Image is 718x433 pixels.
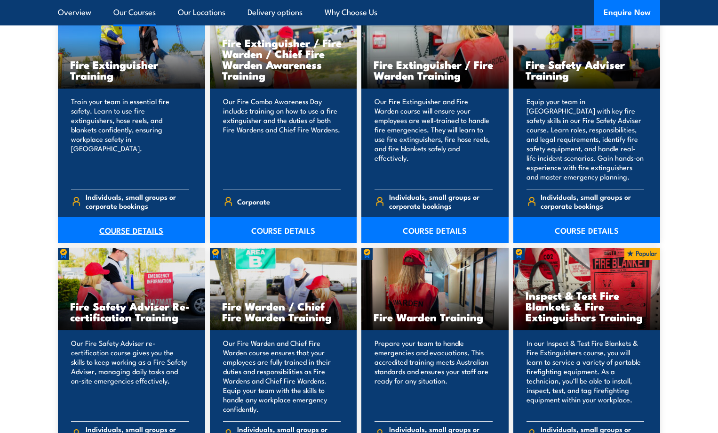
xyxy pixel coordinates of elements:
h3: Fire Safety Adviser Training [526,59,648,81]
span: Individuals, small groups or corporate bookings [389,192,493,210]
h3: Fire Warden / Chief Fire Warden Training [222,301,345,322]
span: Individuals, small groups or corporate bookings [541,192,644,210]
p: Equip your team in [GEOGRAPHIC_DATA] with key fire safety skills in our Fire Safety Adviser cours... [527,97,645,181]
a: COURSE DETAILS [361,217,509,243]
p: Our Fire Warden and Chief Fire Warden course ensures that your employees are fully trained in the... [223,338,341,414]
h3: Fire Extinguisher / Fire Warden Training [374,59,496,81]
p: Train your team in essential fire safety. Learn to use fire extinguishers, hose reels, and blanke... [71,97,189,181]
h3: Fire Warden Training [374,311,496,322]
h3: Fire Extinguisher / Fire Warden / Chief Fire Warden Awareness Training [222,37,345,81]
h3: Fire Extinguisher Training [70,59,193,81]
a: COURSE DETAILS [58,217,205,243]
h3: Inspect & Test Fire Blankets & Fire Extinguishers Training [526,290,648,322]
span: Corporate [237,194,270,209]
p: Our Fire Combo Awareness Day includes training on how to use a fire extinguisher and the duties o... [223,97,341,181]
a: COURSE DETAILS [513,217,661,243]
p: Prepare your team to handle emergencies and evacuations. This accredited training meets Australia... [375,338,493,414]
h3: Fire Safety Adviser Re-certification Training [70,301,193,322]
a: COURSE DETAILS [210,217,357,243]
span: Individuals, small groups or corporate bookings [86,192,189,210]
p: Our Fire Extinguisher and Fire Warden course will ensure your employees are well-trained to handl... [375,97,493,181]
p: In our Inspect & Test Fire Blankets & Fire Extinguishers course, you will learn to service a vari... [527,338,645,414]
p: Our Fire Safety Adviser re-certification course gives you the skills to keep working as a Fire Sa... [71,338,189,414]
